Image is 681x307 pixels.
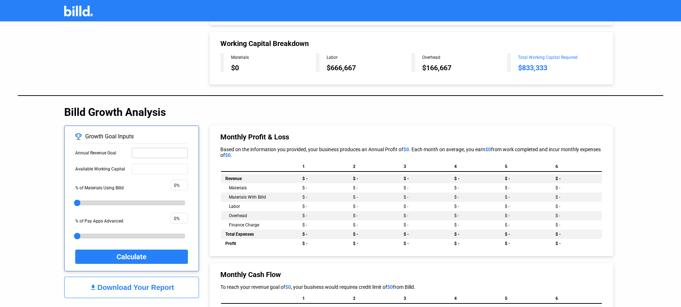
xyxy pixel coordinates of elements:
[555,195,560,200] span: $ -
[75,133,82,140] img: logo
[505,195,510,200] span: $ -
[221,230,298,239] td: Total Expenses
[64,106,681,118] div: Billd Growth Analysis
[97,283,174,292] div: Download Your Report
[221,202,298,211] td: Labor
[220,133,603,141] div: Monthly Profit & Loss
[353,176,358,181] span: $ -
[518,63,603,72] div: $833,333
[505,222,510,227] span: $ -
[555,204,560,209] span: $ -
[231,55,316,60] div: Materials
[75,164,132,174] div: Available Working Capital
[353,185,358,190] span: $ -
[555,213,560,218] span: $ -
[302,213,307,218] span: $ -
[454,241,460,246] span: $ -
[302,232,308,237] span: $ -
[349,164,399,169] th: 2
[404,204,408,209] span: $ -
[450,164,501,169] th: 4
[404,222,408,227] span: $ -
[454,213,459,218] span: $ -
[298,296,349,301] th: 1
[349,296,399,301] th: 2
[454,185,459,190] span: $ -
[221,193,298,202] td: Materials With Billd
[505,185,510,190] span: $ -
[135,149,185,156] input: 0.00
[399,164,450,169] th: 3
[220,147,603,158] div: Based on the information you provided, your business produces an Annual Profit of . Each month on...
[422,63,507,72] div: $166,667
[404,195,408,200] span: $ -
[485,147,491,152] span: $0
[353,195,358,200] span: $ -
[505,204,510,209] span: $ -
[353,222,358,227] span: $ -
[64,277,199,298] button: Download Your Report
[501,296,551,301] th: 5
[135,165,185,172] input: 0.00
[220,270,603,279] div: Monthly Cash Flow
[75,216,132,226] div: % of Pay Apps Advanced
[117,251,147,263] span: Calculate
[298,164,349,169] th: 1
[454,232,460,237] span: $ -
[555,176,561,181] span: $ -
[403,147,409,152] span: $0
[302,195,307,200] span: $ -
[302,241,308,246] span: $ -
[302,185,307,190] span: $ -
[82,133,134,140] span: Growth Goal Inputs
[454,222,459,227] span: $ -
[404,185,408,190] span: $ -
[555,222,560,227] span: $ -
[404,241,409,246] span: $ -
[555,241,561,246] span: $ -
[404,232,409,237] span: $ -
[505,232,510,237] span: $ -
[220,284,603,290] div: To reach your revenue goal of , your business would require a credit limit of from Billd.
[327,55,411,60] div: Labor
[518,55,603,60] div: Total Working Capital Required
[225,152,231,158] span: $0
[221,174,298,183] td: Revenue
[285,284,291,290] span: $0
[75,183,132,193] div: % of Materials Using Billd
[505,213,510,218] span: $ -
[454,195,459,200] span: $ -
[450,296,501,301] th: 4
[399,296,450,301] th: 3
[221,220,298,230] td: Finance Charge
[221,183,298,193] td: Materials
[505,241,510,246] span: $ -
[353,213,358,218] span: $ -
[404,213,408,218] span: $ -
[231,63,316,72] div: $0
[454,176,460,181] span: $ -
[302,204,307,209] span: $ -
[353,204,358,209] span: $ -
[75,250,188,264] button: Calculate
[302,222,307,227] span: $ -
[555,232,561,237] span: $ -
[454,204,459,209] span: $ -
[505,176,510,181] span: $ -
[89,283,97,292] mat-icon: get_app
[551,164,602,169] th: 6
[221,211,298,220] td: Overhead
[75,148,132,158] div: Annual Revenue Goal
[551,296,602,301] th: 6
[404,176,409,181] span: $ -
[422,55,507,60] div: Overhead
[221,239,298,248] td: Profit
[220,39,603,48] div: Working Capital Breakdown
[353,232,358,237] span: $ -
[387,284,393,290] span: $0
[353,241,358,246] span: $ -
[327,63,411,72] div: $666,667
[302,176,308,181] span: $ -
[555,185,560,190] span: $ -
[501,164,551,169] th: 5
